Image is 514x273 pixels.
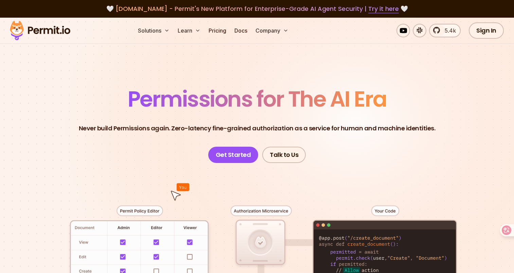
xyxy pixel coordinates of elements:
[262,147,306,163] a: Talk to Us
[429,24,461,37] a: 5.4k
[175,24,203,37] button: Learn
[368,4,399,13] a: Try it here
[128,84,387,114] span: Permissions for The AI Era
[232,24,250,37] a: Docs
[7,19,73,42] img: Permit logo
[116,4,399,13] span: [DOMAIN_NAME] - Permit's New Platform for Enterprise-Grade AI Agent Security |
[16,4,498,14] div: 🤍 🤍
[206,24,229,37] a: Pricing
[208,147,259,163] a: Get Started
[135,24,172,37] button: Solutions
[79,124,436,133] p: Never build Permissions again. Zero-latency fine-grained authorization as a service for human and...
[441,26,456,35] span: 5.4k
[469,22,504,39] a: Sign In
[253,24,291,37] button: Company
